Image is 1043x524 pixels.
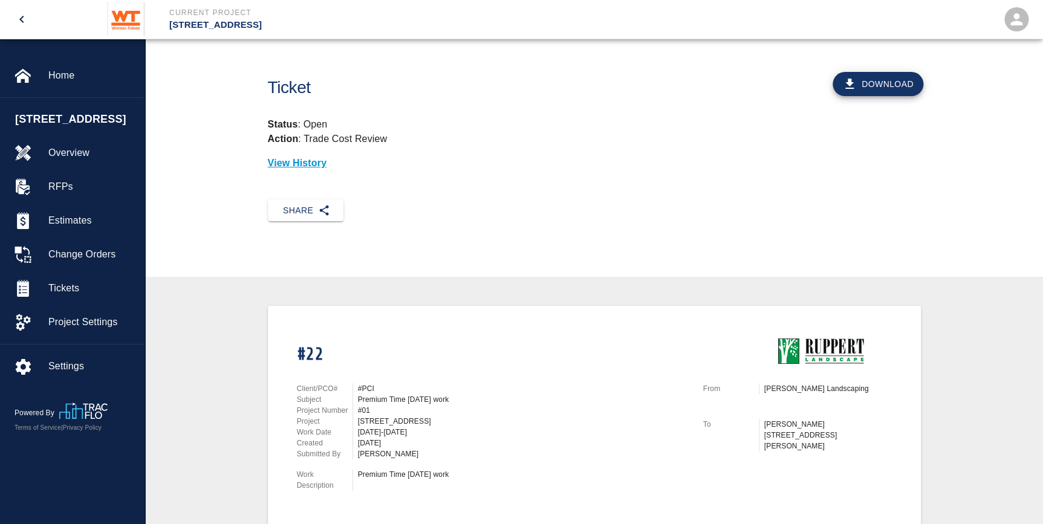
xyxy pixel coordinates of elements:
[297,344,689,366] h1: #22
[358,427,689,438] div: [DATE]-[DATE]
[48,359,135,374] span: Settings
[833,72,923,96] button: Download
[268,134,299,144] strong: Action
[703,383,759,394] p: From
[268,134,388,144] p: : Trade Cost Review
[764,419,892,430] p: [PERSON_NAME]
[358,448,689,459] div: [PERSON_NAME]
[358,405,689,416] div: #01
[48,180,135,194] span: RFPs
[297,416,353,427] p: Project
[15,424,61,431] a: Terms of Service
[297,448,353,459] p: Submitted By
[703,419,759,430] p: To
[268,117,921,132] p: : Open
[15,407,59,418] p: Powered By
[297,469,353,491] p: Work Description
[358,416,689,427] div: [STREET_ADDRESS]
[358,469,689,480] div: Premium Time [DATE] work
[764,430,892,451] p: [STREET_ADDRESS][PERSON_NAME]
[764,335,872,369] img: Ruppert Landscaping
[48,68,135,83] span: Home
[297,394,353,405] p: Subject
[7,5,36,34] button: open drawer
[297,383,353,394] p: Client/PCO#
[169,18,587,32] p: [STREET_ADDRESS]
[358,394,689,405] div: Premium Time [DATE] work
[268,199,343,222] button: Share
[48,146,135,160] span: Overview
[63,424,102,431] a: Privacy Policy
[48,315,135,329] span: Project Settings
[268,156,921,170] p: View History
[48,281,135,296] span: Tickets
[297,405,353,416] p: Project Number
[61,424,63,431] span: |
[842,393,1043,524] iframe: Chat Widget
[48,213,135,228] span: Estimates
[15,111,138,128] span: [STREET_ADDRESS]
[297,427,353,438] p: Work Date
[358,383,689,394] div: #PCI
[107,2,145,36] img: Whiting-Turner
[169,7,587,18] p: Current Project
[358,438,689,448] div: [DATE]
[764,383,892,394] p: [PERSON_NAME] Landscaping
[48,247,135,262] span: Change Orders
[268,78,645,98] h1: Ticket
[59,403,108,419] img: TracFlo
[268,119,298,129] strong: Status
[297,438,353,448] p: Created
